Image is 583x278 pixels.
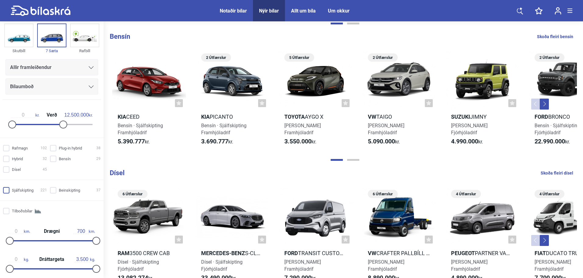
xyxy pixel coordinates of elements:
[70,47,99,54] div: Rafbíll
[368,114,376,120] b: VW
[42,229,61,234] span: Drægni
[535,250,546,256] b: Fiat
[531,99,540,110] button: Previous
[284,138,311,145] b: 3.550.000
[118,114,126,120] b: Kia
[121,190,144,198] span: 6 Útfærslur
[59,187,80,193] span: Beinskipting
[451,123,488,135] span: [PERSON_NAME] Fjórhjóladrif
[118,138,150,145] span: kr.
[368,259,404,272] span: [PERSON_NAME] Framhjóladrif
[12,187,34,193] span: Sjálfskipting
[4,47,34,54] div: Skutbíll
[451,114,470,120] b: Suzuki
[64,112,93,118] span: kr.
[368,138,400,145] span: kr.
[96,145,101,151] span: 38
[279,51,353,151] a: 5 ÚtfærslurToyotaAygo X[PERSON_NAME]Framhjóladrif3.550.000kr.
[9,257,29,262] span: kg.
[284,250,298,256] b: Ford
[10,82,34,91] span: Bílaumboð
[454,190,478,198] span: 4 Útfærslur
[537,33,573,41] a: Skoða fleiri bensín
[201,250,245,256] b: Mercedes-Benz
[446,51,519,151] a: SuzukiJimny[PERSON_NAME]Fjórhjóladrif4.990.000kr.
[201,114,210,120] b: Kia
[538,53,561,62] span: 2 Útfærslur
[540,99,549,110] button: Next
[541,169,573,177] a: Skoða fleiri dísel
[259,8,279,14] a: Nýir bílar
[540,235,549,246] button: Next
[12,156,23,162] span: Hybrid
[535,138,565,145] b: 22.990.000
[118,138,145,145] b: 5.390.777
[451,259,488,272] span: [PERSON_NAME] Framhjóladrif
[118,259,159,272] span: Dísel · Sjálfskipting Fjórhjóladrif
[291,8,316,14] a: Allt um bíla
[12,208,32,214] span: Tilboðsbílar
[38,257,66,262] span: Dráttargeta
[196,113,269,120] h2: Picanto
[196,51,269,151] a: 2 ÚtfærslurKiaPicantoBensín · SjálfskiptingFramhjóladrif3.690.777kr.
[371,190,395,198] span: 6 Útfærslur
[204,53,228,62] span: 2 Útfærslur
[75,257,95,262] span: kg.
[96,187,101,193] span: 37
[284,259,321,272] span: [PERSON_NAME] Framhjóladrif
[9,229,30,234] span: km.
[451,250,475,256] b: Peugeot
[37,47,66,54] div: 7 Sæta
[12,145,28,151] span: Rafmagn
[331,159,343,161] button: Page 1
[196,250,269,257] h2: S-Class 450d 4MATIC Long
[279,113,353,120] h2: Aygo X
[362,113,436,120] h2: Taigo
[43,156,47,162] span: 32
[287,53,311,62] span: 5 Útfærslur
[112,113,186,120] h2: Ceed
[110,169,125,177] b: Dísel
[73,229,95,234] span: km.
[110,33,130,40] b: Bensín
[10,63,52,72] span: Allir framleiðendur
[362,250,436,257] h2: Crafter pallbíll Single Cap
[118,123,163,135] span: Bensín · Sjálfskipting Framhjóladrif
[11,112,39,118] span: kr.
[328,8,350,14] a: Um okkur
[201,123,247,135] span: Bensín · Sjálfskipting Framhjóladrif
[362,51,436,151] a: 2 ÚtfærslurVWTaigo[PERSON_NAME]Framhjóladrif5.090.000kr.
[284,114,305,120] b: Toyota
[555,7,561,15] img: user-login.svg
[535,259,571,272] span: [PERSON_NAME] Framhjóladrif
[538,190,561,198] span: 4 Útfærslur
[371,53,395,62] span: 2 Útfærslur
[535,114,548,120] b: Ford
[12,166,21,173] span: Dísel
[446,250,519,257] h2: Partner Van L1
[112,250,186,257] h2: 3500 Crew Cab
[368,138,395,145] b: 5.090.000
[279,250,353,257] h2: Transit Custom 320 L1H1
[112,51,186,151] a: KiaCeedBensín · SjálfskiptingFramhjóladrif5.390.777kr.
[446,113,519,120] h2: Jimny
[284,123,321,135] span: [PERSON_NAME] Framhjóladrif
[220,8,247,14] a: Notaðir bílar
[347,23,359,24] button: Page 2
[531,235,540,246] button: Previous
[201,138,228,145] b: 3.690.777
[535,138,570,145] span: kr.
[118,250,130,256] b: RAM
[451,138,483,145] span: kr.
[201,259,243,272] span: Dísel · Sjálfskipting Fjórhjóladrif
[43,166,47,173] span: 45
[59,145,82,151] span: Plug-in hybrid
[41,145,47,151] span: 102
[41,187,47,193] span: 221
[347,159,359,161] button: Page 2
[368,123,404,135] span: [PERSON_NAME] Framhjóladrif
